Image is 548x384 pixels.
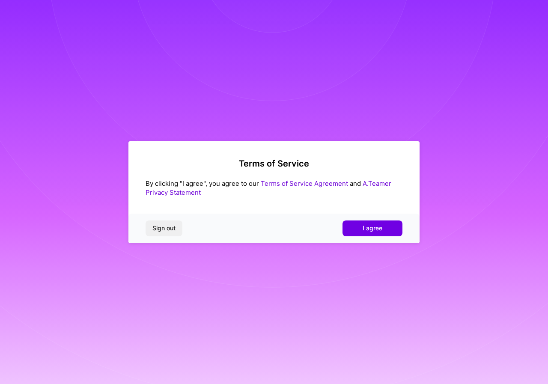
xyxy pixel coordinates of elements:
[261,179,348,188] a: Terms of Service Agreement
[152,224,176,232] span: Sign out
[146,220,182,236] button: Sign out
[363,224,382,232] span: I agree
[146,179,402,197] div: By clicking "I agree", you agree to our and
[146,158,402,169] h2: Terms of Service
[342,220,402,236] button: I agree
